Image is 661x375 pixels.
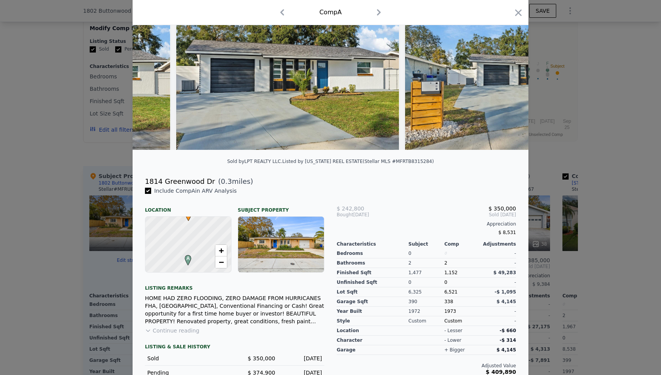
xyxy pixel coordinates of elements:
[486,369,516,375] span: $ 409,890
[444,316,480,326] div: Custom
[145,294,324,325] div: HOME HAD ZERO FLOODING, ZERO DAMAGE FROM HURRICANES FHA, [GEOGRAPHIC_DATA], Conventional Financin...
[337,278,409,287] div: Unfinished Sqft
[215,176,253,187] span: ( miles)
[444,258,480,268] div: 2
[337,212,397,218] div: [DATE]
[145,279,324,291] div: Listing remarks
[337,268,409,278] div: Finished Sqft
[145,344,324,351] div: LISTING & SALE HISTORY
[337,297,409,307] div: Garage Sqft
[337,212,353,218] span: Bought
[495,289,516,295] span: -$ 1,095
[145,176,215,187] div: 1814 Greenwood Dr
[337,221,516,227] div: Appreciation
[219,257,224,267] span: −
[337,363,516,369] div: Adjusted Value
[480,278,516,287] div: -
[480,316,516,326] div: -
[489,205,516,212] span: $ 350,000
[215,245,227,256] a: Zoom in
[238,201,324,213] div: Subject Property
[444,299,453,304] span: 338
[444,241,480,247] div: Comp
[497,299,516,304] span: $ 4,145
[281,355,322,362] div: [DATE]
[397,212,516,218] span: Sold [DATE]
[405,2,628,150] img: Property Img
[337,326,409,336] div: location
[409,258,445,268] div: 2
[497,347,516,353] span: $ 4,145
[337,287,409,297] div: Lot Sqft
[409,316,445,326] div: Custom
[480,241,516,247] div: Adjustments
[409,278,445,287] div: 0
[409,287,445,297] div: 6,325
[480,258,516,268] div: -
[183,255,193,262] span: A
[444,280,447,285] span: 0
[215,256,227,268] a: Zoom out
[444,337,461,343] div: - lower
[444,249,480,258] div: 0
[248,355,275,361] span: $ 350,000
[337,258,409,268] div: Bathrooms
[145,201,232,213] div: Location
[493,270,516,275] span: $ 49,283
[498,230,516,235] span: $ 8,531
[409,241,445,247] div: Subject
[219,246,224,255] span: +
[444,307,480,316] div: 1973
[444,270,457,275] span: 1,152
[183,255,187,260] div: A
[227,159,283,164] div: Sold by LPT REALTY LLC .
[221,177,232,185] span: 0.3
[409,268,445,278] div: 1,477
[409,307,445,316] div: 1972
[337,241,409,247] div: Characteristics
[409,249,445,258] div: 0
[480,307,516,316] div: -
[480,249,516,258] div: -
[444,289,457,295] span: 6,521
[147,355,228,362] div: Sold
[337,336,409,345] div: character
[499,338,516,343] span: -$ 314
[409,297,445,307] div: 390
[176,2,399,150] img: Property Img
[337,249,409,258] div: Bedrooms
[151,188,240,194] span: Include Comp A in ARV Analysis
[145,327,199,334] button: Continue reading
[337,205,364,212] span: $ 242,800
[499,328,516,333] span: -$ 660
[337,307,409,316] div: Year Built
[444,327,462,334] div: - lesser
[282,159,434,164] div: Listed by [US_STATE] REEL ESTATE (Stellar MLS #MFRTB8315284)
[444,347,465,353] div: + bigger
[319,8,342,17] div: Comp A
[337,345,409,355] div: garage
[337,316,409,326] div: Style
